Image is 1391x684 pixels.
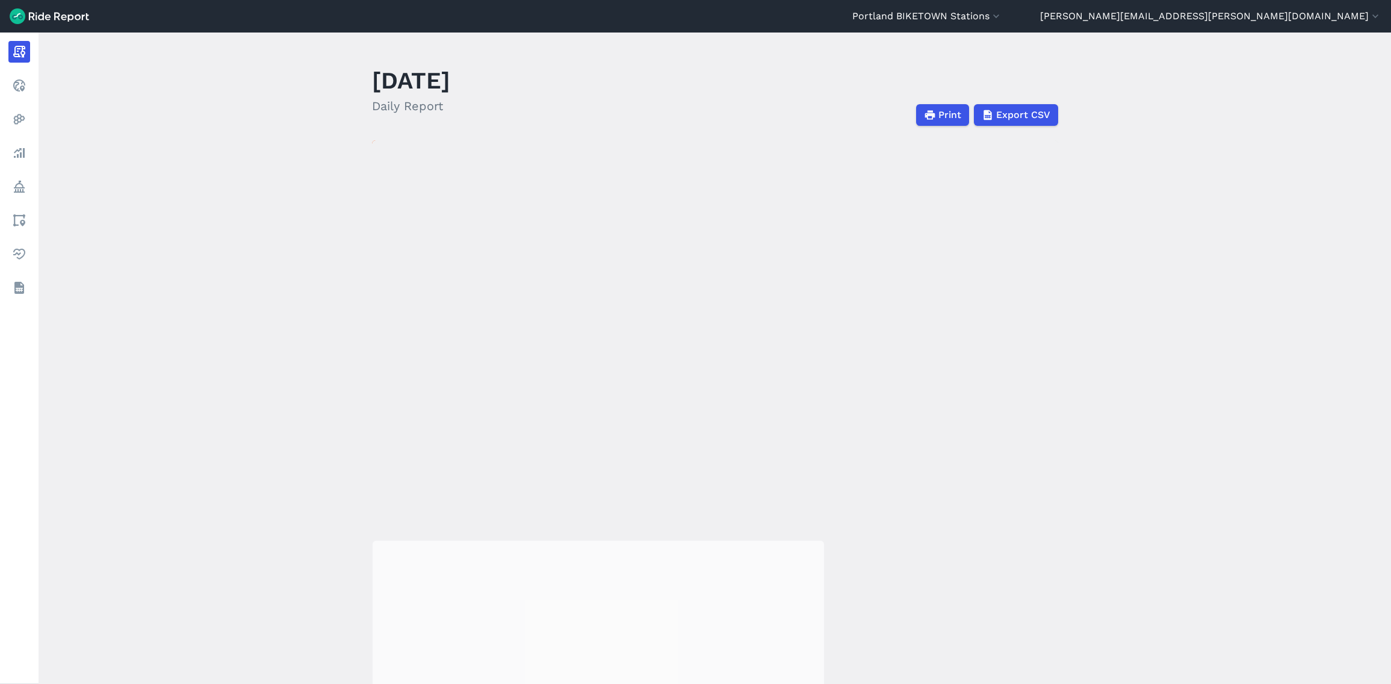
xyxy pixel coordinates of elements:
h1: [DATE] [372,64,450,97]
button: Export CSV [974,104,1058,126]
a: Areas [8,210,30,231]
a: Health [8,243,30,265]
a: Policy [8,176,30,197]
a: Heatmaps [8,108,30,130]
img: Ride Report [10,8,89,24]
a: Analyze [8,142,30,164]
span: Export CSV [996,108,1050,122]
a: Datasets [8,277,30,299]
button: [PERSON_NAME][EMAIL_ADDRESS][PERSON_NAME][DOMAIN_NAME] [1040,9,1381,23]
button: Portland BIKETOWN Stations [852,9,1002,23]
span: Print [938,108,961,122]
a: Realtime [8,75,30,96]
h2: Daily Report [372,97,450,115]
button: Print [916,104,969,126]
a: Report [8,41,30,63]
